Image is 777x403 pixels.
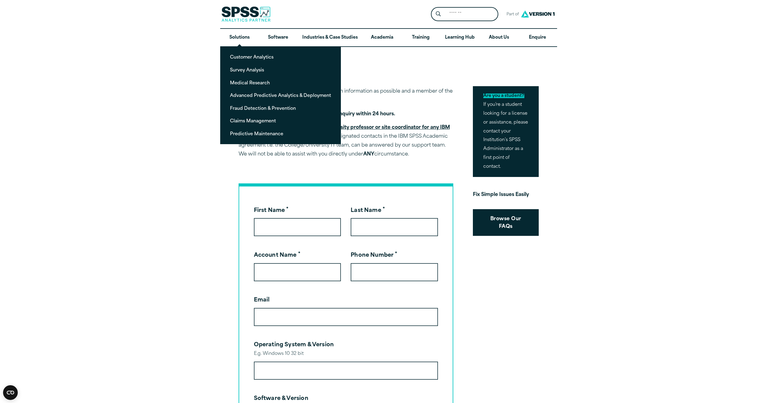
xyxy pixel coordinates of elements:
[254,297,270,303] label: Email
[519,8,556,20] img: Version1 Logo
[225,128,336,139] a: Predictive Maintenance
[254,350,438,359] div: E.g. Windows 10 32 bit
[239,87,453,105] p: Please fill out the form below with as much information as possible and a member of the team will...
[239,125,450,139] u: Students please refer to your university professor or site coordinator for any IBM SPSS queries
[480,29,518,47] a: About Us
[431,7,498,21] form: Site Header Search Form
[518,29,557,47] a: Enquire
[436,11,441,17] svg: Search magnifying glass icon
[432,9,444,20] button: Search magnifying glass icon
[225,51,336,63] a: Customer Analytics
[473,209,539,236] a: Browse Our FAQs
[254,396,308,401] label: Software & Version
[220,46,341,144] ul: Solutions
[239,125,450,139] strong: Note: .
[225,77,336,88] a: Medical Research
[401,29,440,47] a: Training
[221,6,270,22] img: SPSS Analytics Partner
[254,208,289,213] label: First Name
[440,29,480,47] a: Learning Hub
[220,29,259,47] a: Solutions
[363,29,401,47] a: Academia
[351,253,397,258] label: Phone Number
[225,90,336,101] a: Advanced Predictive Analytics & Deployment
[503,10,519,19] span: Part of
[239,123,453,159] p: Only queries sent by the designated contacts in the IBM SPSS Academic agreement i.e. the College/...
[473,86,539,177] p: If you’re a student looking for a license or assistance, please contact your Institution’s SPSS A...
[473,190,539,199] p: Fix Simple Issues Easily
[363,152,374,157] strong: ANY
[259,29,297,47] a: Software
[254,253,300,258] label: Account Name
[239,67,453,80] h2: Log a Support Ticket
[351,208,385,213] label: Last Name
[220,29,557,47] nav: Desktop version of site main menu
[297,29,363,47] a: Industries & Case Studies
[483,94,524,98] mark: Are you a student?
[225,115,336,126] a: Claims Management
[3,385,18,400] button: Open CMP widget
[225,64,336,75] a: Survey Analysis
[225,102,336,114] a: Fraud Detection & Prevention
[254,342,334,348] label: Operating System & Version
